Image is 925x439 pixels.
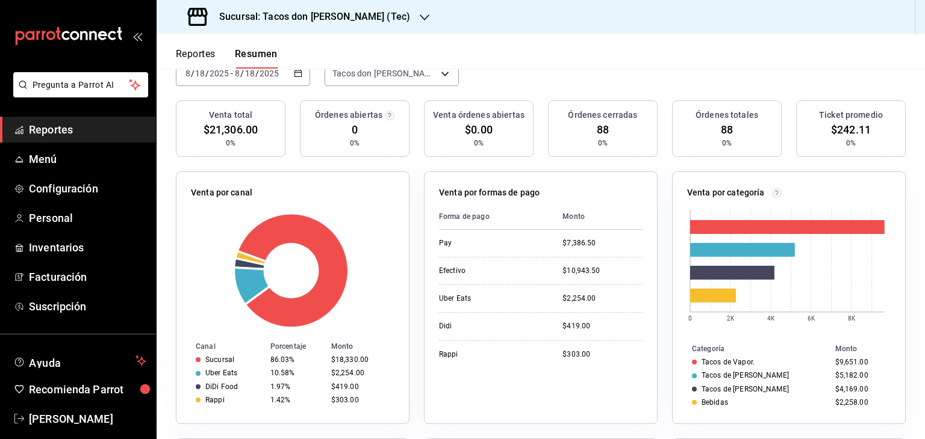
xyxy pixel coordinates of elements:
[439,321,543,331] div: Didi
[562,293,643,304] div: $2,254.00
[29,239,146,256] span: Inventarios
[598,138,608,149] span: 0%
[562,238,643,248] div: $7,386.50
[350,138,360,149] span: 0%
[209,109,252,121] h3: Venta total
[831,121,871,138] span: $242.11
[176,340,266,353] th: Canal
[205,369,237,377] div: Uber Eats
[808,315,815,322] text: 6K
[722,138,732,149] span: 0%
[562,349,643,360] div: $303.00
[185,69,191,78] input: --
[702,358,755,366] div: Tacos de Vapor.
[195,69,205,78] input: --
[204,121,258,138] span: $21,306.00
[259,69,279,78] input: ----
[132,31,142,41] button: open_drawer_menu
[240,69,244,78] span: /
[673,342,830,355] th: Categoría
[29,121,146,138] span: Reportes
[29,269,146,285] span: Facturación
[696,109,758,121] h3: Órdenes totales
[331,396,390,404] div: $303.00
[474,138,484,149] span: 0%
[439,293,543,304] div: Uber Eats
[270,355,322,364] div: 86.03%
[270,382,322,391] div: 1.97%
[562,266,643,276] div: $10,943.50
[688,315,692,322] text: 0
[191,69,195,78] span: /
[13,72,148,97] button: Pregunta a Parrot AI
[562,321,643,331] div: $419.00
[205,355,234,364] div: Sucursal
[352,121,358,138] span: 0
[255,69,259,78] span: /
[209,69,229,78] input: ----
[727,315,735,322] text: 2K
[29,411,146,427] span: [PERSON_NAME]
[176,48,216,69] button: Reportes
[8,87,148,100] a: Pregunta a Parrot AI
[331,355,390,364] div: $18,330.00
[439,238,543,248] div: Pay
[29,381,146,398] span: Recomienda Parrot
[848,315,856,322] text: 8K
[439,266,543,276] div: Efectivo
[29,354,131,368] span: Ayuda
[721,121,733,138] span: 88
[767,315,775,322] text: 4K
[29,180,146,197] span: Configuración
[326,340,409,353] th: Monto
[244,69,255,78] input: --
[597,121,609,138] span: 88
[234,69,240,78] input: --
[553,204,643,230] th: Monto
[315,109,382,121] h3: Órdenes abiertas
[205,396,225,404] div: Rappi
[687,186,765,199] p: Venta por categoría
[439,204,553,230] th: Forma de pago
[29,210,146,226] span: Personal
[702,385,789,393] div: Tacos de [PERSON_NAME]
[226,138,235,149] span: 0%
[830,342,905,355] th: Monto
[433,109,525,121] h3: Venta órdenes abiertas
[29,151,146,167] span: Menú
[331,382,390,391] div: $419.00
[191,186,252,199] p: Venta por canal
[33,79,129,91] span: Pregunta a Parrot AI
[205,69,209,78] span: /
[439,349,543,360] div: Rappi
[205,382,238,391] div: DiDi Food
[835,358,886,366] div: $9,651.00
[29,298,146,315] span: Suscripción
[702,371,789,379] div: Tacos de [PERSON_NAME]
[331,369,390,377] div: $2,254.00
[332,67,437,79] span: Tacos don [PERSON_NAME] (Tec)
[270,396,322,404] div: 1.42%
[465,121,493,138] span: $0.00
[231,69,233,78] span: -
[266,340,326,353] th: Porcentaje
[210,10,410,24] h3: Sucursal: Tacos don [PERSON_NAME] (Tec)
[270,369,322,377] div: 10.58%
[819,109,883,121] h3: Ticket promedio
[235,48,278,69] button: Resumen
[702,398,728,407] div: Bebidas
[439,186,540,199] p: Venta por formas de pago
[176,48,278,69] div: navigation tabs
[846,138,856,149] span: 0%
[835,385,886,393] div: $4,169.00
[835,371,886,379] div: $5,182.00
[835,398,886,407] div: $2,258.00
[568,109,637,121] h3: Órdenes cerradas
